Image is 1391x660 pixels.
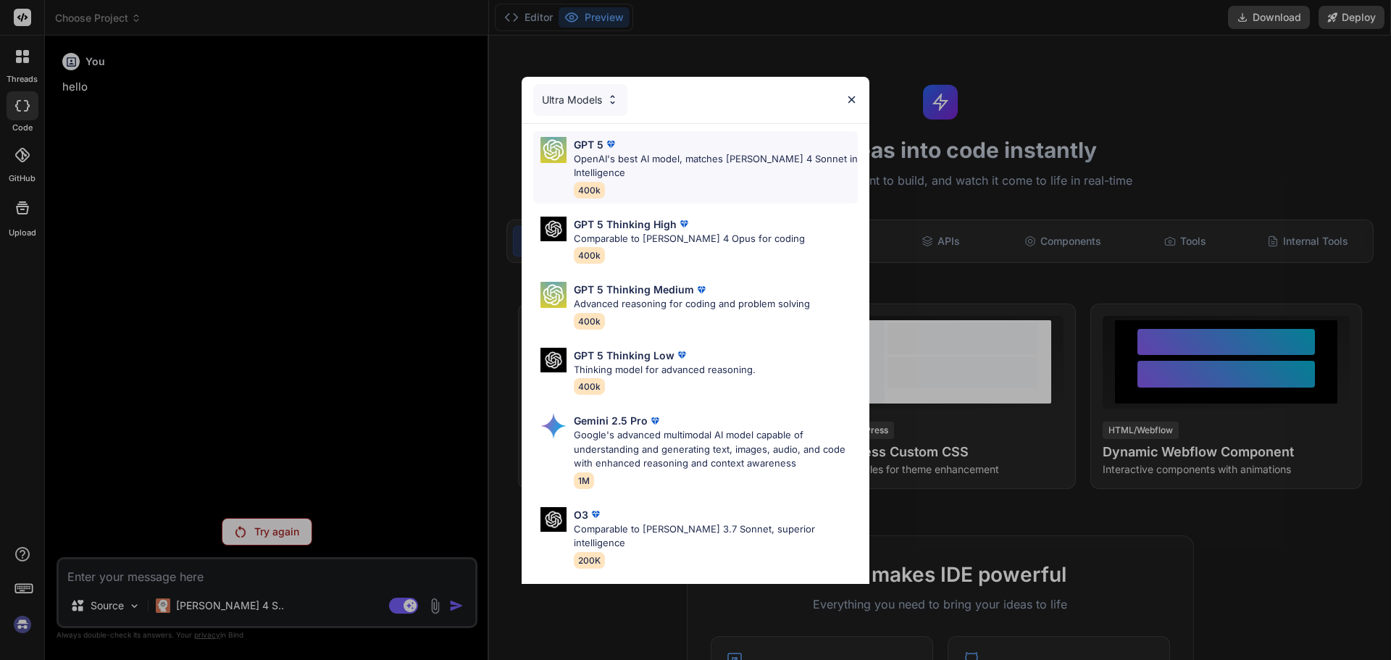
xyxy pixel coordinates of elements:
[574,313,605,330] span: 400k
[533,84,627,116] div: Ultra Models
[606,93,619,106] img: Pick Models
[574,428,858,471] p: Google's advanced multimodal AI model capable of understanding and generating text, images, audio...
[574,378,605,395] span: 400k
[648,414,662,428] img: premium
[694,283,709,297] img: premium
[540,217,567,242] img: Pick Models
[540,348,567,373] img: Pick Models
[540,137,567,163] img: Pick Models
[540,413,567,439] img: Pick Models
[574,363,756,377] p: Thinking model for advanced reasoning.
[574,247,605,264] span: 400k
[574,217,677,232] p: GPT 5 Thinking High
[574,137,603,152] p: GPT 5
[574,282,694,297] p: GPT 5 Thinking Medium
[674,348,689,362] img: premium
[540,507,567,532] img: Pick Models
[845,93,858,106] img: close
[574,152,858,180] p: OpenAI's best AI model, matches [PERSON_NAME] 4 Sonnet in Intelligence
[574,507,588,522] p: O3
[603,137,618,151] img: premium
[677,217,691,231] img: premium
[574,297,810,312] p: Advanced reasoning for coding and problem solving
[574,522,858,551] p: Comparable to [PERSON_NAME] 3.7 Sonnet, superior intelligence
[574,472,594,489] span: 1M
[574,232,805,246] p: Comparable to [PERSON_NAME] 4 Opus for coding
[574,348,674,363] p: GPT 5 Thinking Low
[574,552,605,569] span: 200K
[574,182,605,199] span: 400k
[540,282,567,308] img: Pick Models
[588,507,603,522] img: premium
[574,413,648,428] p: Gemini 2.5 Pro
